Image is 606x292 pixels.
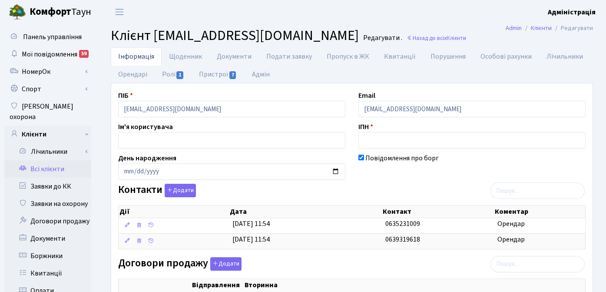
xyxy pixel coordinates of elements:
[552,23,593,33] li: Редагувати
[118,184,196,197] label: Контакти
[358,90,375,101] label: Email
[9,3,26,21] img: logo.png
[155,65,192,83] a: Ролі
[111,65,155,83] a: Орендарі
[4,160,91,178] a: Всі клієнти
[109,5,130,19] button: Переключити навігацію
[497,235,525,244] span: Орендар
[4,28,91,46] a: Панель управління
[165,184,196,197] button: Контакти
[30,5,71,19] b: Комфорт
[385,219,420,229] span: 0635231009
[23,32,82,42] span: Панель управління
[208,255,242,271] a: Додати
[385,235,420,244] span: 0639319618
[4,80,91,98] a: Спорт
[497,219,525,229] span: Орендар
[229,71,236,79] span: 7
[531,23,552,33] a: Клієнти
[4,195,91,212] a: Заявки на охорону
[232,219,270,229] span: [DATE] 11:54
[4,212,91,230] a: Договори продажу
[423,47,473,66] a: Порушення
[447,34,466,42] span: Клієнти
[118,90,133,101] label: ПІБ
[490,182,585,199] input: Пошук...
[4,46,91,63] a: Мої повідомлення59
[358,122,373,132] label: ІПН
[176,71,183,79] span: 1
[4,247,91,265] a: Боржники
[210,257,242,271] button: Договори продажу
[118,153,176,163] label: День народження
[118,257,242,271] label: Договори продажу
[229,206,382,218] th: Дата
[473,47,539,66] a: Особові рахунки
[111,47,162,66] a: Інформація
[118,122,173,132] label: Ім'я користувача
[4,126,91,143] a: Клієнти
[494,206,585,218] th: Коментар
[162,182,196,198] a: Додати
[4,265,91,282] a: Квитанції
[377,47,423,66] a: Квитанції
[192,65,244,83] a: Пристрої
[162,47,209,66] a: Щоденник
[259,47,319,66] a: Подати заявку
[4,230,91,247] a: Документи
[382,206,493,218] th: Контакт
[209,47,259,66] a: Документи
[22,50,77,59] span: Мої повідомлення
[539,47,590,66] a: Лічильники
[30,5,91,20] span: Таун
[548,7,596,17] a: Адміністрація
[490,256,585,272] input: Пошук...
[365,153,439,163] label: Повідомлення про борг
[4,178,91,195] a: Заявки до КК
[111,26,359,46] span: Клієнт [EMAIL_ADDRESS][DOMAIN_NAME]
[506,23,522,33] a: Admin
[319,47,377,66] a: Пропуск в ЖК
[10,143,91,160] a: Лічильники
[119,206,229,218] th: Дії
[4,63,91,80] a: НомерОк
[79,50,89,58] div: 59
[361,34,402,42] small: Редагувати .
[493,19,606,37] nav: breadcrumb
[407,34,466,42] a: Назад до всіхКлієнти
[232,235,270,244] span: [DATE] 11:54
[245,65,277,83] a: Адмін
[4,98,91,126] a: [PERSON_NAME] охорона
